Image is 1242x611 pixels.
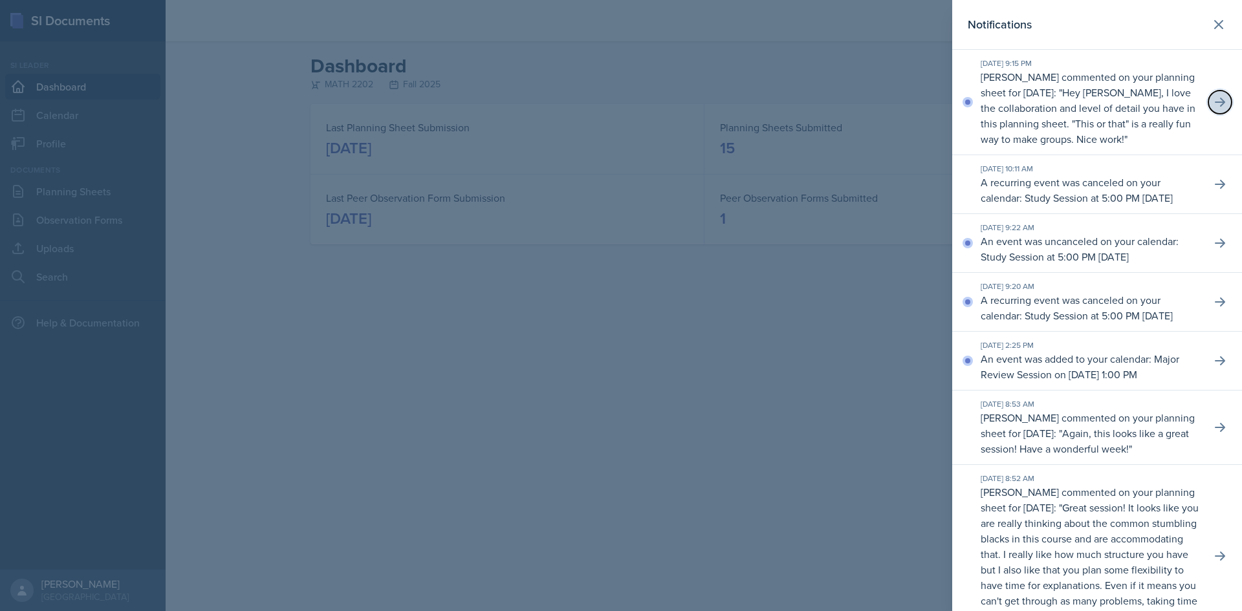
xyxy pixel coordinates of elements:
p: [PERSON_NAME] commented on your planning sheet for [DATE]: " " [981,410,1201,456]
p: An event was uncanceled on your calendar: Study Session at 5:00 PM [DATE] [981,233,1201,264]
p: Hey [PERSON_NAME], I love the collaboration and level of detail you have in this planning sheet. ... [981,85,1195,146]
p: An event was added to your calendar: Major Review Session on [DATE] 1:00 PM [981,351,1201,382]
p: A recurring event was canceled on your calendar: Study Session at 5:00 PM [DATE] [981,175,1201,206]
div: [DATE] 9:22 AM [981,222,1201,233]
div: [DATE] 9:20 AM [981,281,1201,292]
div: [DATE] 8:52 AM [981,473,1201,484]
div: [DATE] 10:11 AM [981,163,1201,175]
p: [PERSON_NAME] commented on your planning sheet for [DATE]: " " [981,69,1201,147]
div: [DATE] 9:15 PM [981,58,1201,69]
div: [DATE] 2:25 PM [981,339,1201,351]
p: Again, this looks like a great session! Have a wonderful week! [981,426,1189,456]
div: [DATE] 8:53 AM [981,398,1201,410]
p: A recurring event was canceled on your calendar: Study Session at 5:00 PM [DATE] [981,292,1201,323]
h2: Notifications [968,16,1032,34]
